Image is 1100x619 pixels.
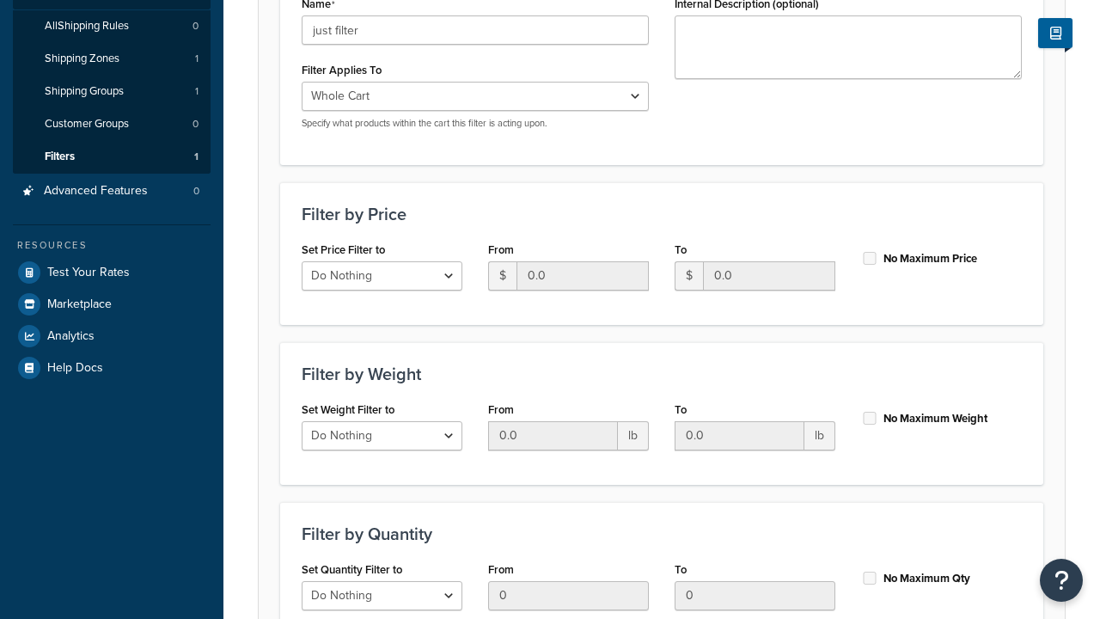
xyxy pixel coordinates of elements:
[883,411,987,426] label: No Maximum Weight
[13,76,211,107] a: Shipping Groups1
[45,84,124,99] span: Shipping Groups
[618,421,649,450] span: lb
[302,524,1022,543] h3: Filter by Quantity
[488,243,514,256] label: From
[302,563,402,576] label: Set Quantity Filter to
[302,403,394,416] label: Set Weight Filter to
[13,257,211,288] a: Test Your Rates
[883,251,977,267] label: No Maximum Price
[13,108,211,140] a: Customer Groups0
[47,329,95,344] span: Analytics
[13,238,211,253] div: Resources
[13,76,211,107] li: Shipping Groups
[883,571,970,586] label: No Maximum Qty
[13,43,211,75] a: Shipping Zones1
[13,108,211,140] li: Customer Groups
[13,321,211,352] a: Analytics
[13,10,211,42] a: AllShipping Rules0
[47,297,112,312] span: Marketplace
[302,365,1022,383] h3: Filter by Weight
[302,64,382,77] label: Filter Applies To
[675,243,687,256] label: To
[302,205,1022,224] h3: Filter by Price
[13,289,211,320] a: Marketplace
[1040,559,1083,602] button: Open Resource Center
[1038,18,1072,48] button: Show Help Docs
[45,150,75,164] span: Filters
[47,266,130,280] span: Test Your Rates
[192,117,199,132] span: 0
[45,52,119,66] span: Shipping Zones
[675,403,687,416] label: To
[192,19,199,34] span: 0
[13,141,211,173] li: Filters
[45,19,129,34] span: All Shipping Rules
[13,175,211,207] a: Advanced Features0
[195,84,199,99] span: 1
[804,421,835,450] span: lb
[488,403,514,416] label: From
[47,361,103,376] span: Help Docs
[675,563,687,576] label: To
[302,117,649,130] p: Specify what products within the cart this filter is acting upon.
[45,117,129,132] span: Customer Groups
[13,141,211,173] a: Filters1
[13,175,211,207] li: Advanced Features
[302,243,385,256] label: Set Price Filter to
[13,352,211,383] a: Help Docs
[44,184,148,199] span: Advanced Features
[195,52,199,66] span: 1
[194,150,199,164] span: 1
[675,261,703,291] span: $
[488,261,516,291] span: $
[13,43,211,75] li: Shipping Zones
[193,184,199,199] span: 0
[488,563,514,576] label: From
